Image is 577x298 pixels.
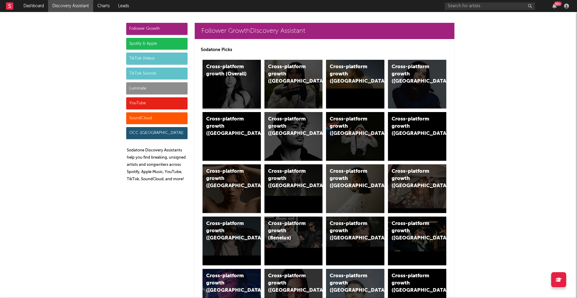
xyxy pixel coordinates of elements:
[445,2,535,10] input: Search for artists
[326,112,384,161] a: Cross-platform growth ([GEOGRAPHIC_DATA]/GSA)
[268,272,309,294] div: Cross-platform growth ([GEOGRAPHIC_DATA])
[330,63,371,85] div: Cross-platform growth ([GEOGRAPHIC_DATA])
[126,82,188,94] div: Luminate
[126,112,188,124] div: SoundCloud
[392,168,432,190] div: Cross-platform growth ([GEOGRAPHIC_DATA])
[330,272,371,294] div: Cross-platform growth ([GEOGRAPHIC_DATA])
[206,116,247,137] div: Cross-platform growth ([GEOGRAPHIC_DATA])
[330,116,371,137] div: Cross-platform growth ([GEOGRAPHIC_DATA]/GSA)
[201,46,448,53] p: Sodatone Picks
[195,23,454,39] a: Follower GrowthDiscovery Assistant
[203,217,261,265] a: Cross-platform growth ([GEOGRAPHIC_DATA])
[264,60,323,108] a: Cross-platform growth ([GEOGRAPHIC_DATA])
[330,220,371,242] div: Cross-platform growth ([GEOGRAPHIC_DATA])
[268,63,309,85] div: Cross-platform growth ([GEOGRAPHIC_DATA])
[264,217,323,265] a: Cross-platform growth (Benelux)
[264,164,323,213] a: Cross-platform growth ([GEOGRAPHIC_DATA])
[126,38,188,50] div: Spotify & Apple
[392,63,432,85] div: Cross-platform growth ([GEOGRAPHIC_DATA])
[388,60,446,108] a: Cross-platform growth ([GEOGRAPHIC_DATA])
[206,272,247,294] div: Cross-platform growth ([GEOGRAPHIC_DATA])
[554,2,562,6] div: 99 +
[126,97,188,109] div: YouTube
[264,112,323,161] a: Cross-platform growth ([GEOGRAPHIC_DATA])
[206,220,247,242] div: Cross-platform growth ([GEOGRAPHIC_DATA])
[552,4,557,8] button: 99+
[268,116,309,137] div: Cross-platform growth ([GEOGRAPHIC_DATA])
[268,168,309,190] div: Cross-platform growth ([GEOGRAPHIC_DATA])
[206,63,247,78] div: Cross-platform growth (Overall)
[388,112,446,161] a: Cross-platform growth ([GEOGRAPHIC_DATA])
[206,168,247,190] div: Cross-platform growth ([GEOGRAPHIC_DATA])
[203,164,261,213] a: Cross-platform growth ([GEOGRAPHIC_DATA])
[326,60,384,108] a: Cross-platform growth ([GEOGRAPHIC_DATA])
[388,217,446,265] a: Cross-platform growth ([GEOGRAPHIC_DATA])
[127,147,188,183] p: Sodatone Discovery Assistants help you find breaking, unsigned artists and songwriters across Spo...
[392,116,432,137] div: Cross-platform growth ([GEOGRAPHIC_DATA])
[126,23,188,35] div: Follower Growth
[388,164,446,213] a: Cross-platform growth ([GEOGRAPHIC_DATA])
[326,217,384,265] a: Cross-platform growth ([GEOGRAPHIC_DATA])
[268,220,309,242] div: Cross-platform growth (Benelux)
[330,168,371,190] div: Cross-platform growth ([GEOGRAPHIC_DATA])
[326,164,384,213] a: Cross-platform growth ([GEOGRAPHIC_DATA])
[392,220,432,242] div: Cross-platform growth ([GEOGRAPHIC_DATA])
[126,53,188,65] div: TikTok Videos
[392,272,432,294] div: Cross-platform growth ([GEOGRAPHIC_DATA])
[203,60,261,108] a: Cross-platform growth (Overall)
[203,112,261,161] a: Cross-platform growth ([GEOGRAPHIC_DATA])
[126,127,188,139] div: OCC ([GEOGRAPHIC_DATA])
[126,68,188,80] div: TikTok Sounds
